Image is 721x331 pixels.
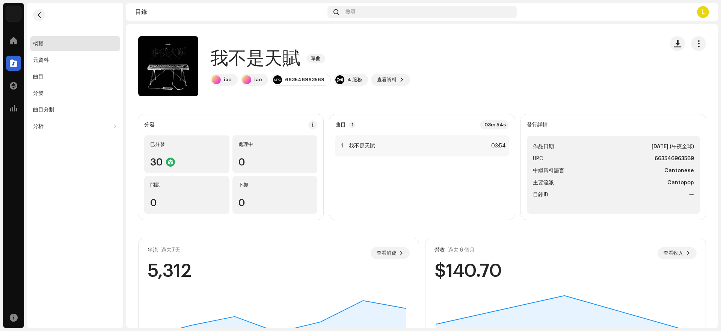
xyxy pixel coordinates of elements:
strong: 我不是天賦 [349,143,375,149]
div: 概覽 [33,41,44,47]
re-m-nav-item: 元資料 [30,53,120,68]
div: 下架 [238,182,312,188]
span: 目錄ID [533,190,548,199]
div: 處理中 [238,141,312,147]
div: 曲目分割 [33,107,54,113]
div: 已分發 [150,141,223,147]
div: 663546963569 [285,77,324,83]
button: 查看收入 [658,247,697,259]
div: iao [224,77,232,83]
div: 分發 [144,122,155,128]
re-m-nav-item: 概覽 [30,36,120,51]
button: 查看消費 [371,247,410,259]
re-m-nav-item: 分發 [30,86,120,101]
div: 營收 [434,247,445,253]
re-m-nav-item: 曲目分割 [30,102,120,117]
img: de0d2825-999c-4937-b35a-9adca56ee094 [6,6,21,21]
span: 查看資料 [377,72,397,87]
div: 過去7天 [161,247,180,253]
div: 03:54 [489,141,506,150]
div: 分析 [33,123,44,129]
span: 搜尋 [345,9,356,15]
span: 查看收入 [664,246,683,261]
div: 目錄 [135,9,324,15]
h1: 我不是天賦 [210,47,300,71]
strong: — [689,190,694,199]
div: L [697,6,709,18]
div: iao [254,77,262,83]
strong: 發行詳情 [527,122,548,128]
div: 元資料 [33,57,49,63]
span: 中繼資料語言 [533,166,564,175]
span: UPC [533,154,543,163]
div: 問題 [150,182,223,188]
strong: Cantonese [664,166,694,175]
span: 單曲 [306,54,325,63]
div: 4 服務 [347,77,362,83]
div: 分發 [33,90,44,96]
strong: [DATE] (午夜全球) [652,142,694,151]
re-m-nav-item: 曲目 [30,69,120,84]
strong: Cantopop [667,178,694,187]
span: 查看消費 [377,246,396,261]
button: 查看資料 [371,74,410,86]
div: 串流 [148,247,158,253]
div: 曲目 [33,74,44,80]
p-badge: 1 [349,121,356,128]
span: 作品日期 [533,142,554,151]
div: 03m 54s [480,120,509,129]
strong: 663546963569 [655,154,694,163]
re-m-nav-dropdown: 分析 [30,119,120,134]
strong: 曲目 [335,122,346,128]
div: 過去 6 個月 [448,247,475,253]
span: 主要流派 [533,178,554,187]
